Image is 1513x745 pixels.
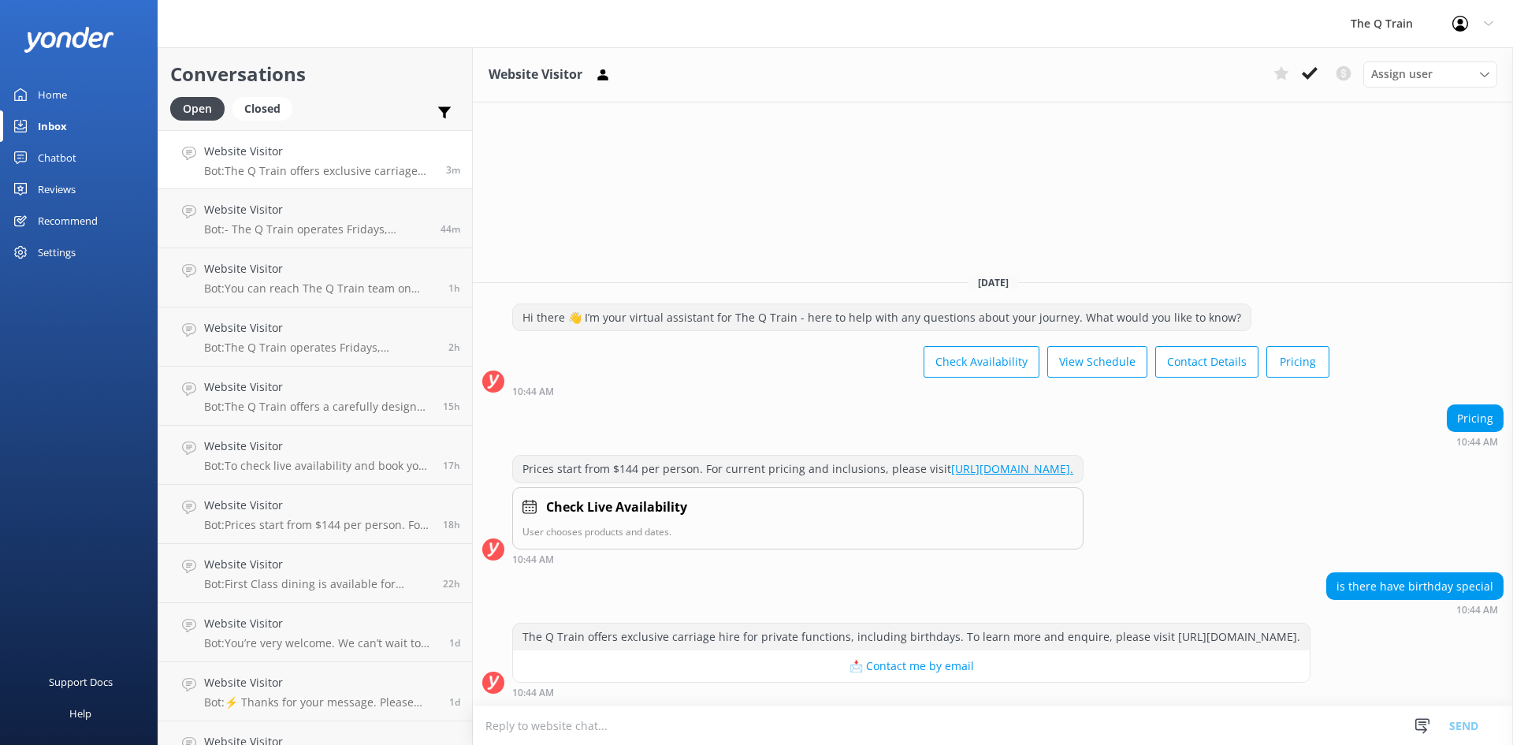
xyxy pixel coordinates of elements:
[443,459,460,472] span: Sep 17 2025 05:41pm (UTC +10:00) Australia/Sydney
[158,426,472,485] a: Website VisitorBot:To check live availability and book your experience, please visit [URL][DOMAIN...
[204,497,431,514] h4: Website Visitor
[1326,604,1504,615] div: Sep 18 2025 10:44am (UTC +10:00) Australia/Sydney
[951,461,1073,476] a: [URL][DOMAIN_NAME].
[204,143,434,160] h4: Website Visitor
[448,341,460,354] span: Sep 18 2025 08:01am (UTC +10:00) Australia/Sydney
[204,556,431,573] h4: Website Visitor
[1456,605,1498,615] strong: 10:44 AM
[158,130,472,189] a: Website VisitorBot:The Q Train offers exclusive carriage hire for private functions, including bi...
[204,636,437,650] p: Bot: You’re very welcome. We can’t wait to have you onboard The Q Train.
[1456,438,1498,447] strong: 10:44 AM
[546,497,687,518] h4: Check Live Availability
[204,438,431,455] h4: Website Visitor
[449,695,460,709] span: Sep 16 2025 03:31pm (UTC +10:00) Australia/Sydney
[1327,573,1503,600] div: is there have birthday special
[38,205,98,237] div: Recommend
[232,99,300,117] a: Closed
[512,553,1084,564] div: Sep 18 2025 10:44am (UTC +10:00) Australia/Sydney
[158,662,472,721] a: Website VisitorBot:⚡ Thanks for your message. Please contact us on the form below so we can answe...
[170,99,232,117] a: Open
[158,544,472,603] a: Website VisitorBot:First Class dining is available for couples in private two-person compartments...
[38,173,76,205] div: Reviews
[204,341,437,355] p: Bot: The Q Train operates Fridays, Saturdays, and Sundays all year round, except on Public Holida...
[443,400,460,413] span: Sep 17 2025 06:52pm (UTC +10:00) Australia/Sydney
[204,518,431,532] p: Bot: Prices start from $144 per person. For more details on current pricing and inclusions, visit...
[1371,65,1433,83] span: Assign user
[1448,405,1503,432] div: Pricing
[204,378,431,396] h4: Website Visitor
[170,97,225,121] div: Open
[49,666,113,698] div: Support Docs
[449,636,460,650] span: Sep 17 2025 08:19am (UTC +10:00) Australia/Sydney
[1363,61,1497,87] div: Assign User
[204,319,437,337] h4: Website Visitor
[512,387,554,397] strong: 10:44 AM
[513,304,1251,331] div: Hi there 👋 I’m your virtual assistant for The Q Train - here to help with any questions about you...
[158,189,472,248] a: Website VisitorBot:- The Q Train operates Fridays, Saturdays, and Sundays all year round. It does...
[24,27,114,53] img: yonder-white-logo.png
[204,222,429,237] p: Bot: - The Q Train operates Fridays, Saturdays, and Sundays all year round. It does not operate o...
[443,577,460,590] span: Sep 17 2025 12:23pm (UTC +10:00) Australia/Sydney
[204,260,437,278] h4: Website Visitor
[513,650,1310,682] button: 📩 Contact me by email
[204,577,431,591] p: Bot: First Class dining is available for couples in private two-person compartments, or for small...
[512,688,554,698] strong: 10:44 AM
[204,164,434,178] p: Bot: The Q Train offers exclusive carriage hire for private functions, including birthdays. To le...
[448,281,460,295] span: Sep 18 2025 09:47am (UTC +10:00) Australia/Sydney
[38,110,67,142] div: Inbox
[441,222,460,236] span: Sep 18 2025 10:03am (UTC +10:00) Australia/Sydney
[1266,346,1329,378] button: Pricing
[489,65,582,85] h3: Website Visitor
[446,163,460,177] span: Sep 18 2025 10:44am (UTC +10:00) Australia/Sydney
[69,698,91,729] div: Help
[204,674,437,691] h4: Website Visitor
[204,615,437,632] h4: Website Visitor
[38,237,76,268] div: Settings
[1155,346,1258,378] button: Contact Details
[512,555,554,564] strong: 10:44 AM
[158,248,472,307] a: Website VisitorBot:You can reach The Q Train team on [PHONE_NUMBER] or email [EMAIL_ADDRESS][DOMA...
[158,603,472,662] a: Website VisitorBot:You’re very welcome. We can’t wait to have you onboard The Q Train.1d
[443,518,460,531] span: Sep 17 2025 03:59pm (UTC +10:00) Australia/Sydney
[522,524,1073,539] p: User chooses products and dates.
[204,695,437,710] p: Bot: ⚡ Thanks for your message. Please contact us on the form below so we can answer your question.
[38,79,67,110] div: Home
[158,367,472,426] a: Website VisitorBot:The Q Train offers a carefully designed degustation experience that includes v...
[1047,346,1147,378] button: View Schedule
[968,276,1018,289] span: [DATE]
[204,400,431,414] p: Bot: The Q Train offers a carefully designed degustation experience that includes vegan alteratio...
[170,59,460,89] h2: Conversations
[513,624,1310,650] div: The Q Train offers exclusive carriage hire for private functions, including birthdays. To learn m...
[38,142,76,173] div: Chatbot
[158,307,472,367] a: Website VisitorBot:The Q Train operates Fridays, Saturdays, and Sundays all year round, except on...
[204,281,437,296] p: Bot: You can reach The Q Train team on [PHONE_NUMBER] or email [EMAIL_ADDRESS][DOMAIN_NAME]. For ...
[513,456,1083,482] div: Prices start from $144 per person. For current pricing and inclusions, please visit
[158,485,472,544] a: Website VisitorBot:Prices start from $144 per person. For more details on current pricing and inc...
[204,459,431,473] p: Bot: To check live availability and book your experience, please visit [URL][DOMAIN_NAME].
[232,97,292,121] div: Closed
[512,386,1329,397] div: Sep 18 2025 10:44am (UTC +10:00) Australia/Sydney
[924,346,1039,378] button: Check Availability
[1447,436,1504,447] div: Sep 18 2025 10:44am (UTC +10:00) Australia/Sydney
[512,687,1310,698] div: Sep 18 2025 10:44am (UTC +10:00) Australia/Sydney
[204,201,429,218] h4: Website Visitor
